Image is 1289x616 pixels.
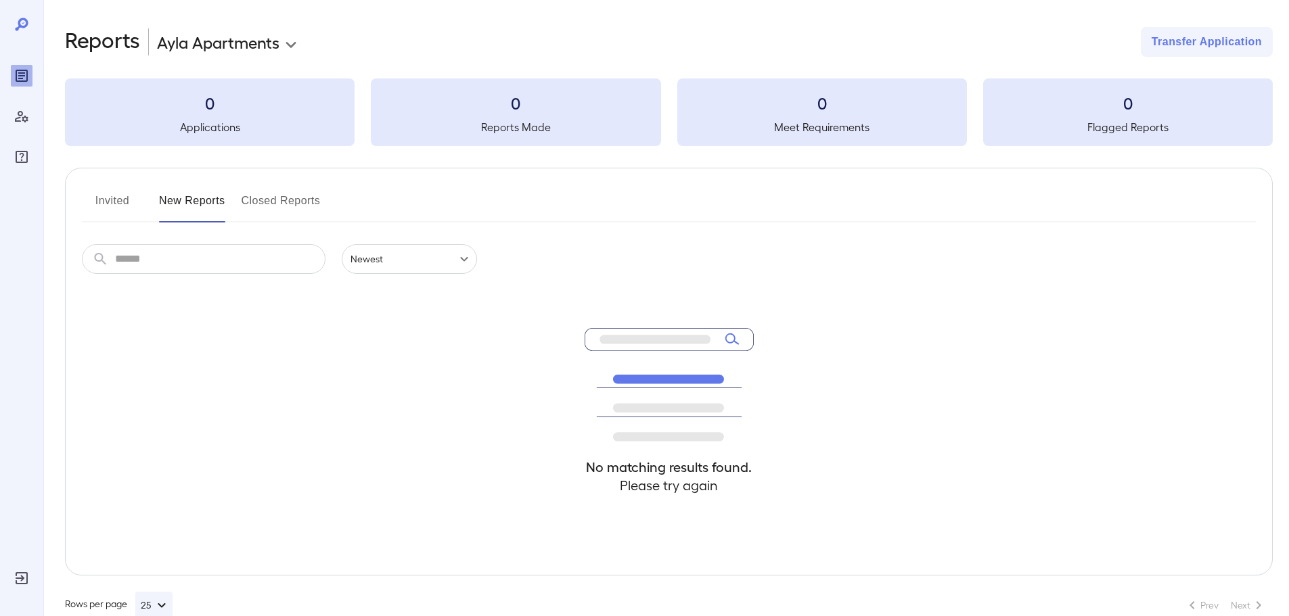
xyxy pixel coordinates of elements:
summary: 0Applications0Reports Made0Meet Requirements0Flagged Reports [65,78,1273,146]
div: Newest [342,244,477,274]
h5: Meet Requirements [677,119,967,135]
nav: pagination navigation [1178,594,1273,616]
div: FAQ [11,146,32,168]
h2: Reports [65,27,140,57]
h3: 0 [371,92,660,114]
h3: 0 [983,92,1273,114]
h5: Reports Made [371,119,660,135]
div: Reports [11,65,32,87]
h3: 0 [677,92,967,114]
h5: Flagged Reports [983,119,1273,135]
button: New Reports [159,190,225,222]
h4: No matching results found. [585,458,754,476]
div: Log Out [11,567,32,589]
h5: Applications [65,119,355,135]
div: Manage Users [11,105,32,127]
button: Transfer Application [1141,27,1273,57]
h4: Please try again [585,476,754,494]
button: Invited [82,190,143,222]
p: Ayla Apartments [157,31,279,53]
h3: 0 [65,92,355,114]
button: Closed Reports [242,190,321,222]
